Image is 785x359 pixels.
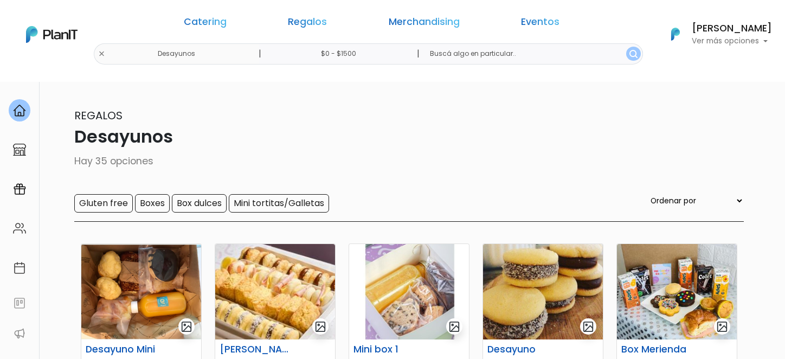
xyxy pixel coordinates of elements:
p: | [259,47,261,60]
h6: Mini box 1 [347,344,430,355]
img: calendar-87d922413cdce8b2cf7b7f5f62616a5cf9e4887200fb71536465627b3292af00.svg [13,261,26,274]
img: gallery-light [448,320,461,333]
p: | [417,47,420,60]
img: search_button-432b6d5273f82d61273b3651a40e1bd1b912527efae98b1b7a1b2c0702e16a8d.svg [629,50,638,58]
img: thumb_miti_miti_v2.jpeg [215,244,335,339]
img: gallery-light [582,320,595,333]
h6: [PERSON_NAME] [692,24,772,34]
a: Eventos [521,17,559,30]
img: gallery-light [181,320,193,333]
input: Mini tortitas/Galletas [229,194,329,213]
img: PlanIt Logo [26,26,78,43]
img: PlanIt Logo [664,22,687,46]
img: campaigns-02234683943229c281be62815700db0a1741e53638e28bf9629b52c665b00959.svg [13,183,26,196]
input: Buscá algo en particular.. [421,43,643,65]
img: people-662611757002400ad9ed0e3c099ab2801c6687ba6c219adb57efc949bc21e19d.svg [13,222,26,235]
p: Hay 35 opciones [41,154,744,168]
img: partners-52edf745621dab592f3b2c58e3bca9d71375a7ef29c3b500c9f145b62cc070d4.svg [13,327,26,340]
img: thumb_Captura_de_pantalla_2023-01-30_151800.jpg [483,244,603,339]
h6: Box Merienda [615,344,698,355]
h6: Desayuno Mini [79,344,162,355]
img: home-e721727adea9d79c4d83392d1f703f7f8bce08238fde08b1acbfd93340b81755.svg [13,104,26,117]
p: Regalos [41,107,744,124]
img: gallery-light [716,320,729,333]
img: thumb_c96a87dc-063a-4461-92d4-d84fe0028236.jpg [617,244,737,339]
input: Boxes [135,194,170,213]
input: Gluten free [74,194,133,213]
img: gallery-light [314,320,327,333]
h6: [PERSON_NAME] armala como más te guste [213,344,296,355]
button: PlanIt Logo [PERSON_NAME] Ver más opciones [657,20,772,48]
a: Regalos [288,17,327,30]
p: Ver más opciones [692,37,772,45]
input: Box dulces [172,194,227,213]
a: Catering [184,17,227,30]
h6: Desayuno [481,344,564,355]
img: thumb_image__copia___copia___copia___copia___copia___copia___copia___copia___copia_-Photoroom__36... [349,244,469,339]
img: feedback-78b5a0c8f98aac82b08bfc38622c3050aee476f2c9584af64705fc4e61158814.svg [13,297,26,310]
p: Desayunos [41,124,744,150]
a: Merchandising [389,17,460,30]
img: marketplace-4ceaa7011d94191e9ded77b95e3339b90024bf715f7c57f8cf31f2d8c509eaba.svg [13,143,26,156]
img: thumb_pecorino.png [81,244,201,339]
img: close-6986928ebcb1d6c9903e3b54e860dbc4d054630f23adef3a32610726dff6a82b.svg [98,50,105,57]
